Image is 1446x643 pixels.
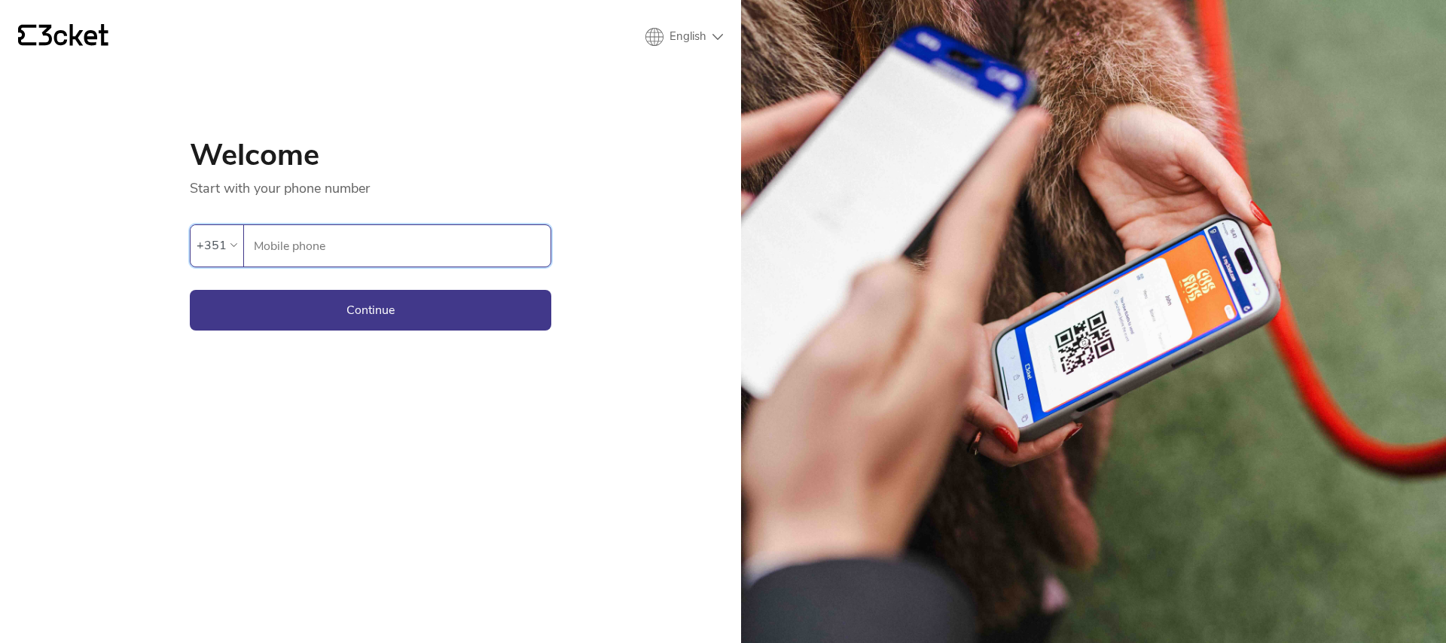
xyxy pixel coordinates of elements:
[190,170,551,197] p: Start with your phone number
[244,225,551,267] label: Mobile phone
[253,225,551,267] input: Mobile phone
[197,234,227,257] div: +351
[190,290,551,331] button: Continue
[18,24,108,50] a: {' '}
[190,140,551,170] h1: Welcome
[18,25,36,46] g: {' '}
